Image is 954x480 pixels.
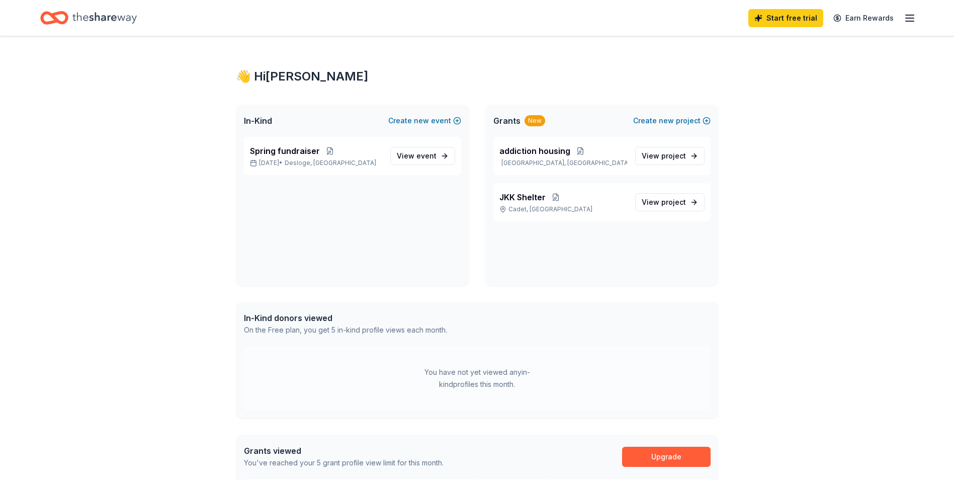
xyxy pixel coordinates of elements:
[622,447,711,467] a: Upgrade
[390,147,455,165] a: View event
[244,324,447,336] div: On the Free plan, you get 5 in-kind profile views each month.
[414,115,429,127] span: new
[414,366,540,390] div: You have not yet viewed any in-kind profiles this month.
[285,159,376,167] span: Desloge, [GEOGRAPHIC_DATA]
[661,198,686,206] span: project
[499,145,570,157] span: addiction housing
[250,145,320,157] span: Spring fundraiser
[397,150,437,162] span: View
[633,115,711,127] button: Createnewproject
[661,151,686,160] span: project
[250,159,382,167] p: [DATE] •
[499,205,627,213] p: Cadet, [GEOGRAPHIC_DATA]
[499,191,546,203] span: JKK Shelter
[493,115,521,127] span: Grants
[827,9,900,27] a: Earn Rewards
[748,9,823,27] a: Start free trial
[416,151,437,160] span: event
[642,150,686,162] span: View
[525,115,545,126] div: New
[499,159,627,167] p: [GEOGRAPHIC_DATA], [GEOGRAPHIC_DATA]
[635,147,705,165] a: View project
[244,115,272,127] span: In-Kind
[40,6,137,30] a: Home
[642,196,686,208] span: View
[244,445,444,457] div: Grants viewed
[236,68,719,85] div: 👋 Hi [PERSON_NAME]
[244,312,447,324] div: In-Kind donors viewed
[388,115,461,127] button: Createnewevent
[244,457,444,469] div: You've reached your 5 grant profile view limit for this month.
[659,115,674,127] span: new
[635,193,705,211] a: View project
